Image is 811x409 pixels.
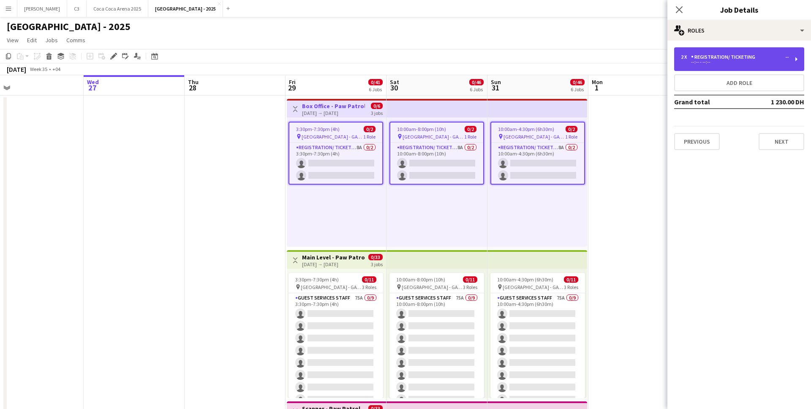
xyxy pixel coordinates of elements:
[389,273,484,398] app-job-card: 10:00am-8:00pm (10h)0/11 [GEOGRAPHIC_DATA] - GATE 73 RolesGuest Services Staff75A0/910:00am-8:00p...
[564,284,578,290] span: 3 Roles
[503,134,565,140] span: [GEOGRAPHIC_DATA] - GATE 7
[289,78,296,86] span: Fri
[490,83,501,93] span: 31
[289,143,382,184] app-card-role: Registration/ Ticketing8A0/23:30pm-7:30pm (4h)
[86,83,99,93] span: 27
[389,122,484,185] app-job-card: 10:00am-8:00pm (10h)0/2 [GEOGRAPHIC_DATA] - GATE 71 RoleRegistration/ Ticketing8A0/210:00am-8:00p...
[302,110,365,116] div: [DATE] → [DATE]
[301,284,362,290] span: [GEOGRAPHIC_DATA] - GATE 7
[390,143,483,184] app-card-role: Registration/ Ticketing8A0/210:00am-8:00pm (10h)
[463,284,477,290] span: 3 Roles
[45,36,58,44] span: Jobs
[464,134,476,140] span: 1 Role
[369,86,382,93] div: 6 Jobs
[7,65,26,74] div: [DATE]
[371,260,383,267] div: 3 jobs
[390,78,399,86] span: Sat
[402,284,463,290] span: [GEOGRAPHIC_DATA] - GATE 7
[42,35,61,46] a: Jobs
[28,66,49,72] span: Week 35
[302,261,365,267] div: [DATE] → [DATE]
[691,54,759,60] div: Registration/ Ticketing
[498,126,554,132] span: 10:00am-4:30pm (6h30m)
[403,134,464,140] span: [GEOGRAPHIC_DATA] - GATE 7
[296,126,340,132] span: 3:30pm-7:30pm (4h)
[490,122,585,185] app-job-card: 10:00am-4:30pm (6h30m)0/2 [GEOGRAPHIC_DATA] - GATE 71 RoleRegistration/ Ticketing8A0/210:00am-4:3...
[87,78,99,86] span: Wed
[470,86,483,93] div: 6 Jobs
[491,78,501,86] span: Sun
[363,134,376,140] span: 1 Role
[371,103,383,109] span: 0/6
[565,134,577,140] span: 1 Role
[24,35,40,46] a: Edit
[397,126,446,132] span: 10:00am-8:00pm (10h)
[389,83,399,93] span: 30
[362,276,376,283] span: 0/11
[564,276,578,283] span: 0/11
[63,35,89,46] a: Comms
[7,36,19,44] span: View
[571,86,584,93] div: 6 Jobs
[674,133,720,150] button: Previous
[570,79,585,85] span: 0/46
[148,0,223,17] button: [GEOGRAPHIC_DATA] - 2025
[87,0,148,17] button: Coca Coca Arena 2025
[288,83,296,93] span: 29
[674,74,804,91] button: Add role
[503,284,564,290] span: [GEOGRAPHIC_DATA] - GATE 7
[469,79,484,85] span: 0/46
[67,0,87,17] button: C3
[674,95,751,109] td: Grand total
[188,78,199,86] span: Thu
[27,36,37,44] span: Edit
[187,83,199,93] span: 28
[52,66,60,72] div: +04
[371,109,383,116] div: 3 jobs
[592,78,603,86] span: Mon
[66,36,85,44] span: Comms
[288,273,383,398] app-job-card: 3:30pm-7:30pm (4h)0/11 [GEOGRAPHIC_DATA] - GATE 73 RolesGuest Services Staff75A0/93:30pm-7:30pm (4h)
[751,95,804,109] td: 1 230.00 DH
[491,143,584,184] app-card-role: Registration/ Ticketing8A0/210:00am-4:30pm (6h30m)
[362,284,376,290] span: 3 Roles
[681,54,691,60] div: 2 x
[368,79,383,85] span: 0/41
[667,20,811,41] div: Roles
[681,60,789,64] div: --:-- - --:--
[497,276,553,283] span: 10:00am-4:30pm (6h30m)
[17,0,67,17] button: [PERSON_NAME]
[465,126,476,132] span: 0/2
[490,273,585,398] app-job-card: 10:00am-4:30pm (6h30m)0/11 [GEOGRAPHIC_DATA] - GATE 73 RolesGuest Services Staff75A0/910:00am-4:3...
[302,134,363,140] span: [GEOGRAPHIC_DATA] - GATE 7
[667,4,811,15] h3: Job Details
[396,276,445,283] span: 10:00am-8:00pm (10h)
[302,254,365,261] h3: Main Level - Paw Patrol
[364,126,376,132] span: 0/2
[591,83,603,93] span: 1
[368,254,383,260] span: 0/33
[566,126,577,132] span: 0/2
[7,20,131,33] h1: [GEOGRAPHIC_DATA] - 2025
[302,102,365,110] h3: Box Office - Paw Patrol
[759,133,804,150] button: Next
[463,276,477,283] span: 0/11
[785,54,789,60] div: --
[3,35,22,46] a: View
[295,276,339,283] span: 3:30pm-7:30pm (4h)
[288,122,383,185] app-job-card: 3:30pm-7:30pm (4h)0/2 [GEOGRAPHIC_DATA] - GATE 71 RoleRegistration/ Ticketing8A0/23:30pm-7:30pm (4h)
